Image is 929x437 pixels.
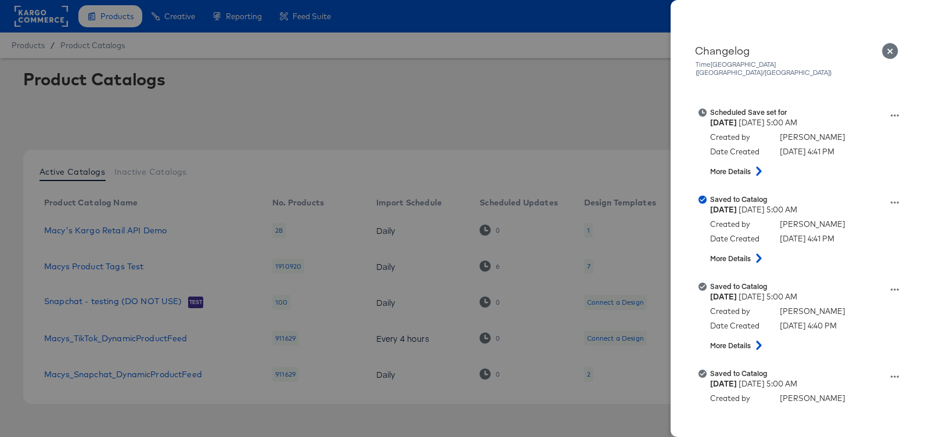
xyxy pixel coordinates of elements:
div: [DATE] 5:00 AM [710,291,905,302]
div: [DATE] 4:40 PM [780,320,837,331]
div: [PERSON_NAME] [780,219,845,230]
strong: More Details [710,254,751,263]
div: Date Created [710,146,768,157]
strong: [DATE] [710,292,737,301]
div: Created by [710,306,768,317]
div: [DATE] 5:00 AM [710,117,905,128]
strong: More Details [710,341,751,351]
strong: More Details [710,167,751,176]
strong: [DATE] [710,205,737,214]
div: [DATE] 4:41 PM [780,233,834,244]
div: [PERSON_NAME] [780,393,845,404]
div: Created by [710,219,768,230]
div: [PERSON_NAME] [780,306,845,317]
div: [DATE] 5:00 AM [710,204,905,215]
strong: Saved to Catalog [710,281,768,291]
strong: Scheduled Save set for [710,107,787,117]
div: Changelog [695,44,899,57]
div: Date Created [710,320,768,331]
div: [DATE] 4:41 PM [780,146,834,157]
button: Close [874,35,906,67]
div: Created by [710,393,768,404]
strong: Saved to Catalog [710,194,768,204]
strong: Saved to Catalog [710,369,768,378]
div: Created by [710,132,768,143]
div: [DATE] 5:00 AM [710,378,905,389]
strong: [DATE] [710,118,737,127]
div: Date Created [710,233,768,244]
div: Time [GEOGRAPHIC_DATA] ([GEOGRAPHIC_DATA]/[GEOGRAPHIC_DATA]) [695,60,899,77]
div: [PERSON_NAME] [780,132,845,143]
strong: [DATE] [710,379,737,388]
